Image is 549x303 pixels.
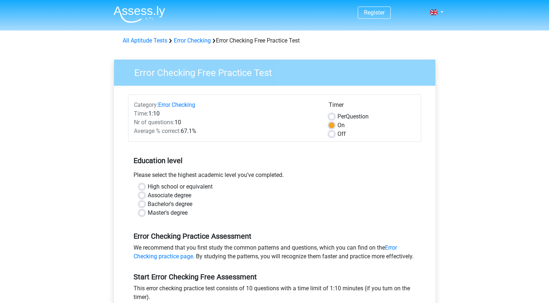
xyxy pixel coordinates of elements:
div: 10 [128,118,323,127]
div: Error Checking Free Practice Test [120,36,430,45]
label: High school or equivalent [148,182,213,191]
span: Per [337,113,346,120]
a: Error Checking practice page [134,244,397,260]
label: Master's degree [148,209,188,217]
label: Associate degree [148,191,191,200]
span: Average % correct: [134,128,181,134]
label: Off [337,130,346,138]
h3: Error Checking Free Practice Test [126,64,430,78]
div: 67.1% [128,127,323,136]
label: On [337,121,345,130]
a: Register [364,9,385,16]
h5: Start Error Checking Free Assessment [134,272,416,281]
div: We recommend that you first study the common patterns and questions, which you can find on the . ... [128,243,421,264]
a: All Aptitude Tests [123,37,167,44]
h5: Education level [134,153,416,168]
label: Bachelor's degree [148,200,192,209]
span: Nr of questions: [134,119,175,126]
span: Time: [134,110,148,117]
a: Error Checking [174,37,211,44]
img: Assessly [114,6,165,23]
div: 1:10 [128,109,323,118]
div: Please select the highest academic level you’ve completed. [128,171,421,182]
div: Timer [329,101,415,112]
span: Category: [134,101,158,108]
h5: Error Checking Practice Assessment [134,232,416,241]
a: Error Checking [158,101,195,108]
label: Question [337,112,369,121]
